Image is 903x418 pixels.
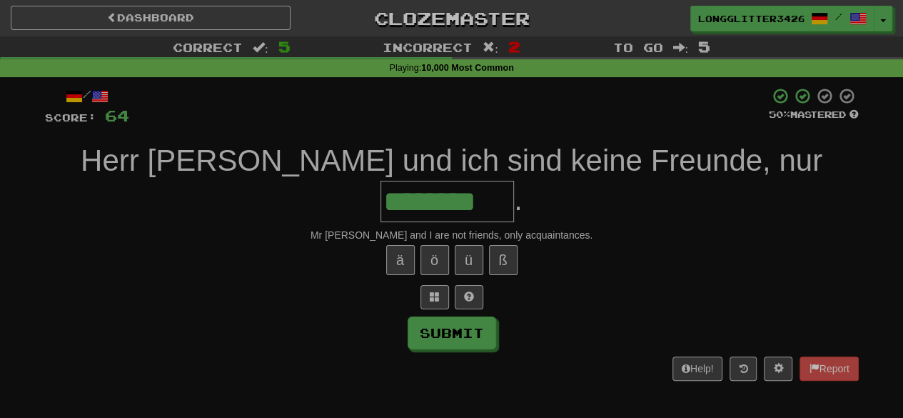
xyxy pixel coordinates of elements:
[508,38,520,55] span: 2
[455,285,483,309] button: Single letter hint - you only get 1 per sentence and score half the points! alt+h
[45,111,96,124] span: Score:
[612,40,662,54] span: To go
[672,41,688,54] span: :
[769,109,859,121] div: Mastered
[45,87,129,105] div: /
[386,245,415,275] button: ä
[799,357,858,381] button: Report
[11,6,291,30] a: Dashboard
[173,40,243,54] span: Correct
[690,6,874,31] a: LongGlitter3426 /
[698,38,710,55] span: 5
[45,228,859,242] div: Mr [PERSON_NAME] and I are not friends, only acquaintances.
[489,245,518,275] button: ß
[383,40,473,54] span: Incorrect
[253,41,268,54] span: :
[81,144,822,177] span: Herr [PERSON_NAME] und ich sind keine Freunde, nur
[105,106,129,124] span: 64
[278,38,291,55] span: 5
[835,11,842,21] span: /
[420,245,449,275] button: ö
[483,41,498,54] span: :
[455,245,483,275] button: ü
[408,317,496,349] button: Submit
[672,357,723,381] button: Help!
[312,6,592,31] a: Clozemaster
[730,357,757,381] button: Round history (alt+y)
[698,12,804,25] span: LongGlitter3426
[421,63,513,73] strong: 10,000 Most Common
[420,285,449,309] button: Switch sentence to multiple choice alt+p
[769,109,790,120] span: 50 %
[514,183,523,217] span: .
